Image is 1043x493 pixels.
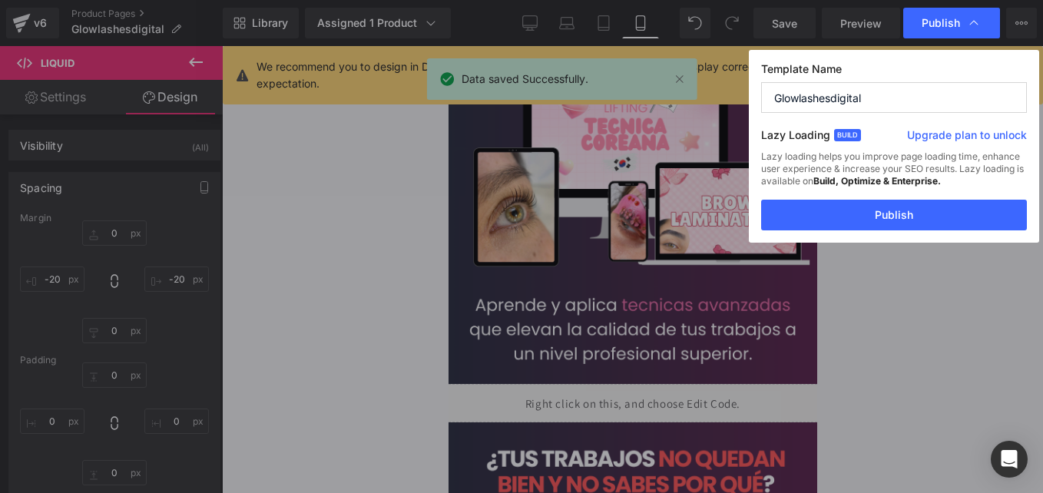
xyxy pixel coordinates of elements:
[761,200,1027,230] button: Publish
[813,175,941,187] strong: Build, Optimize & Enterprise.
[922,16,960,30] span: Publish
[834,129,861,141] span: Build
[991,441,1028,478] div: Open Intercom Messenger
[761,62,1027,82] label: Template Name
[907,127,1027,149] a: Upgrade plan to unlock
[761,151,1027,200] div: Lazy loading helps you improve page loading time, enhance user experience & increase your SEO res...
[761,125,830,151] label: Lazy Loading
